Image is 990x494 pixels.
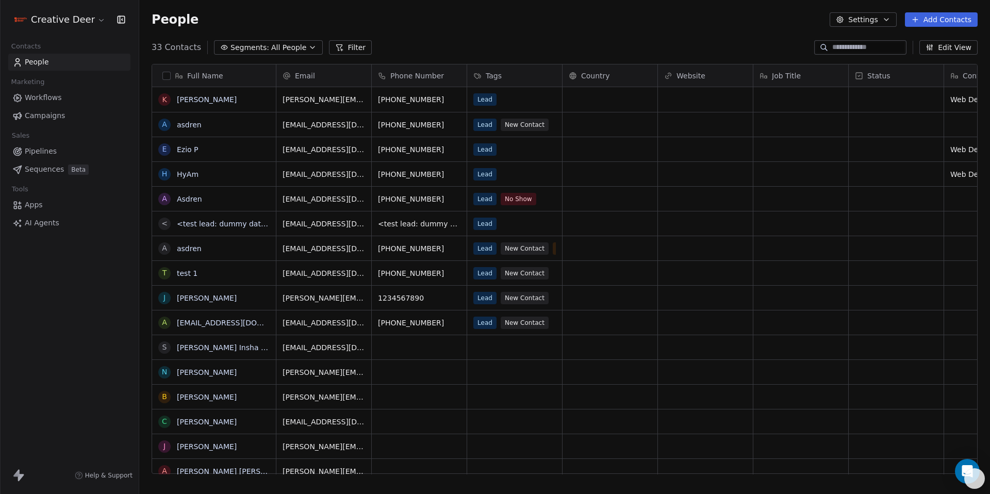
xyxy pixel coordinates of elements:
a: Workflows [8,89,130,106]
span: Lead [473,193,497,205]
div: < [161,218,168,229]
span: No Show [501,193,536,205]
a: [PERSON_NAME] [177,368,237,376]
span: People [25,57,49,68]
div: Open Intercom Messenger [955,459,980,484]
div: N [162,367,167,377]
span: [EMAIL_ADDRESS][DOMAIN_NAME] [283,342,365,353]
span: [PERSON_NAME][EMAIL_ADDRESS][PERSON_NAME][DOMAIN_NAME] [283,392,365,402]
span: Workflows [25,92,62,103]
span: Lead [473,93,497,106]
span: Lead [473,317,497,329]
span: [PHONE_NUMBER] [378,144,460,155]
div: Country [563,64,657,87]
span: AI Agents [25,218,59,228]
a: Asdren [177,195,202,203]
div: a [162,119,167,130]
span: [PHONE_NUMBER] [378,94,460,105]
a: [PERSON_NAME] [177,442,237,451]
span: New Contact [501,119,549,131]
span: People [152,12,199,27]
button: Creative Deer [12,11,108,28]
span: [PHONE_NUMBER] [378,243,460,254]
a: <test lead: dummy data for first_name> [177,220,324,228]
img: Logo%20CD1.pdf%20(1).png [14,13,27,26]
span: VIP [553,242,571,255]
div: E [162,144,167,155]
div: Email [276,64,371,87]
span: [EMAIL_ADDRESS][DOMAIN_NAME] [283,219,365,229]
span: New Contact [501,292,549,304]
div: Website [658,64,753,87]
span: Beta [68,164,89,175]
a: Pipelines [8,143,130,160]
span: Sequences [25,164,64,175]
span: 1234567890 [378,293,460,303]
span: Lead [473,242,497,255]
span: [EMAIL_ADDRESS][DOMAIN_NAME] [283,144,365,155]
span: Lead [473,119,497,131]
div: H [162,169,168,179]
div: a [162,243,167,254]
span: [PERSON_NAME][EMAIL_ADDRESS][DOMAIN_NAME] [283,94,365,105]
span: Website [676,71,705,81]
span: [EMAIL_ADDRESS][DOMAIN_NAME] [283,243,365,254]
button: Filter [329,40,372,55]
div: Job Title [753,64,848,87]
span: Phone Number [390,71,444,81]
span: [EMAIL_ADDRESS][DOMAIN_NAME] [283,268,365,278]
a: [PERSON_NAME] [177,393,237,401]
div: A [162,193,167,204]
a: [PERSON_NAME] [PERSON_NAME] [177,467,299,475]
span: [PERSON_NAME][EMAIL_ADDRESS][PERSON_NAME][DOMAIN_NAME] [283,293,365,303]
span: [EMAIL_ADDRESS][DOMAIN_NAME] [283,169,365,179]
a: AI Agents [8,215,130,232]
span: Lead [473,168,497,180]
span: Apps [25,200,43,210]
button: Edit View [919,40,978,55]
span: [PERSON_NAME][EMAIL_ADDRESS][DOMAIN_NAME] [283,441,365,452]
span: Lead [473,292,497,304]
a: asdren [177,244,202,253]
span: Segments: [230,42,269,53]
a: SequencesBeta [8,161,130,178]
a: Ezio P [177,145,199,154]
span: [PHONE_NUMBER] [378,268,460,278]
span: [EMAIL_ADDRESS][DOMAIN_NAME] [283,194,365,204]
span: Lead [473,218,497,230]
span: Email [295,71,315,81]
a: Apps [8,196,130,213]
a: [PERSON_NAME] [177,418,237,426]
div: A [162,466,167,476]
a: [PERSON_NAME] [177,294,237,302]
div: grid [152,87,276,474]
button: Settings [830,12,896,27]
div: K [162,94,167,105]
div: J [163,292,166,303]
div: Status [849,64,944,87]
span: [PHONE_NUMBER] [378,120,460,130]
div: S [162,342,167,353]
div: C [162,416,167,427]
span: [PHONE_NUMBER] [378,194,460,204]
span: New Contact [501,267,549,279]
a: [EMAIL_ADDRESS][DOMAIN_NAME] [177,319,303,327]
div: a [162,317,167,328]
a: [PERSON_NAME] Insha [PERSON_NAME] [177,343,321,352]
span: All People [271,42,306,53]
span: Status [867,71,890,81]
span: Country [581,71,610,81]
div: Tags [467,64,562,87]
span: Pipelines [25,146,57,157]
a: [PERSON_NAME] [177,95,237,104]
a: Help & Support [75,471,133,480]
span: New Contact [501,242,549,255]
a: test 1 [177,269,197,277]
div: Phone Number [372,64,467,87]
span: [PHONE_NUMBER] [378,318,460,328]
span: Creative Deer [31,13,95,26]
button: Add Contacts [905,12,978,27]
span: Job Title [772,71,801,81]
a: HyAm [177,170,199,178]
span: [PERSON_NAME][EMAIL_ADDRESS][PERSON_NAME][DOMAIN_NAME] [283,367,365,377]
